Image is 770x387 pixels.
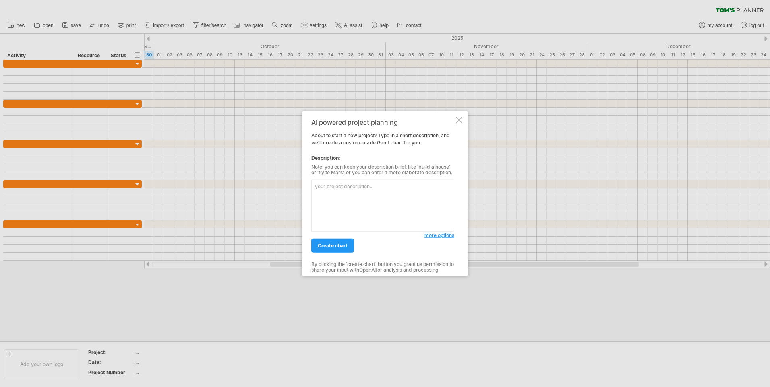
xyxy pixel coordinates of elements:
[318,243,348,249] span: create chart
[311,261,454,273] div: By clicking the 'create chart' button you grant us permission to share your input with for analys...
[424,232,454,238] span: more options
[311,119,454,269] div: About to start a new project? Type in a short description, and we'll create a custom-made Gantt c...
[311,119,454,126] div: AI powered project planning
[359,267,376,273] a: OpenAI
[311,164,454,176] div: Note: you can keep your description brief, like 'build a house' or 'fly to Mars', or you can ente...
[311,154,454,162] div: Description:
[424,232,454,239] a: more options
[311,239,354,253] a: create chart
